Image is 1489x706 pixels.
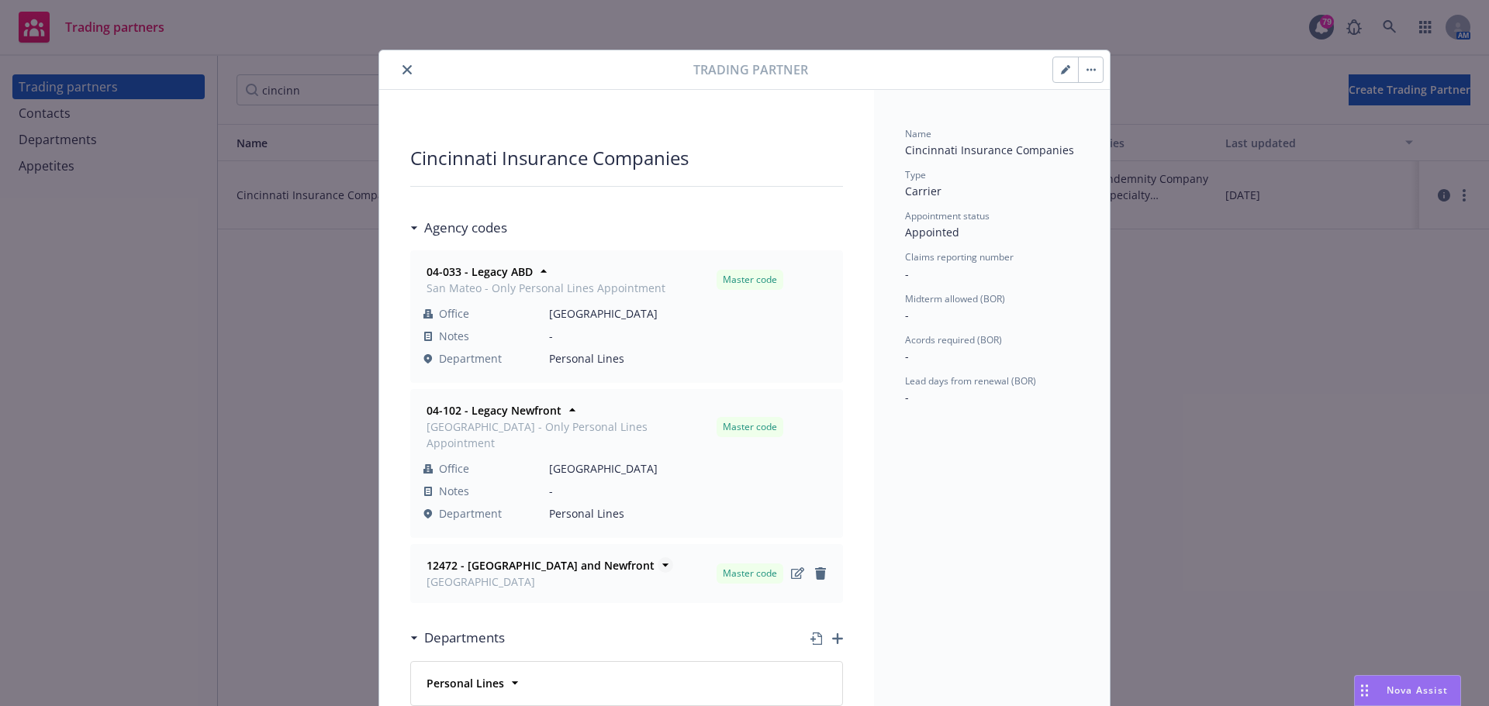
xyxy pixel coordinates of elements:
[905,209,990,222] span: Appointment status
[905,349,909,363] span: -
[905,267,909,281] span: -
[549,460,830,477] span: [GEOGRAPHIC_DATA]
[723,567,777,580] span: Master code
[439,350,502,367] span: Department
[427,418,710,451] span: [GEOGRAPHIC_DATA] - Only Personal Lines Appointment
[439,305,469,322] span: Office
[905,143,1074,157] span: Cincinnati Insurance Companies
[549,505,830,522] span: Personal Lines
[905,184,941,198] span: Carrier
[427,280,665,296] span: San Mateo - Only Personal Lines Appointment
[427,676,504,691] strong: Personal Lines
[549,328,830,344] span: -
[549,350,830,367] span: Personal Lines
[905,225,959,239] span: Appointed
[1355,676,1374,705] div: Drag to move
[905,127,931,140] span: Name
[905,308,909,322] span: -
[439,460,469,477] span: Office
[549,483,830,499] span: -
[905,374,1036,387] span: Lead days from renewal (BOR)
[693,60,808,79] span: Trading partner
[1387,684,1448,697] span: Nova Assist
[439,483,469,499] span: Notes
[905,333,1002,346] span: Acords required (BOR)
[424,218,507,238] h3: Agency codes
[427,573,655,590] span: [GEOGRAPHIC_DATA]
[410,218,507,238] div: Agency codes
[905,292,1005,305] span: Midterm allowed (BOR)
[410,628,505,648] div: Departments
[549,305,830,322] span: [GEOGRAPHIC_DATA]
[410,146,843,170] div: Cincinnati Insurance Companies
[905,390,909,405] span: -
[439,505,502,522] span: Department
[1354,675,1461,706] button: Nova Assist
[811,564,830,583] a: Delete
[427,264,533,279] strong: 04-033 - Legacy ABD
[439,328,469,344] span: Notes
[788,564,807,583] a: Edit
[723,420,777,434] span: Master code
[427,558,655,573] strong: 12472 - [GEOGRAPHIC_DATA] and Newfront
[723,273,777,287] span: Master code
[427,403,561,418] strong: 04-102 - Legacy Newfront
[424,628,505,648] h3: Departments
[905,168,926,181] span: Type
[398,60,416,79] button: close
[905,250,1014,263] span: Claims reporting number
